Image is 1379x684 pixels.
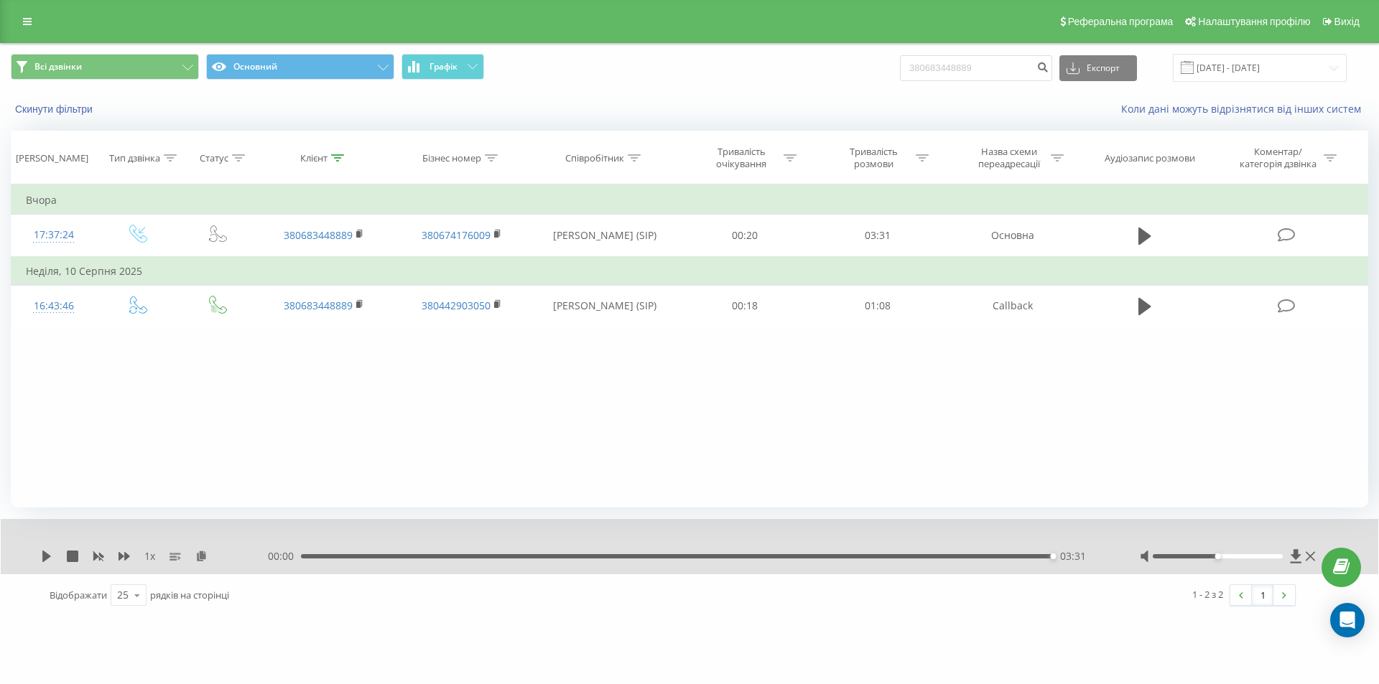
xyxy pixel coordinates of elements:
div: [PERSON_NAME] [16,152,88,164]
td: Вчора [11,186,1368,215]
div: Бізнес номер [422,152,481,164]
button: Експорт [1059,55,1137,81]
div: 25 [117,588,129,602]
td: 00:20 [679,215,811,257]
span: Відображати [50,589,107,601]
a: Коли дані можуть відрізнятися вiд інших систем [1121,102,1368,116]
a: 380442903050 [422,299,491,312]
button: Всі дзвінки [11,54,199,80]
span: Реферальна програма [1068,16,1174,27]
div: 1 - 2 з 2 [1192,587,1223,601]
td: 01:08 [811,285,943,327]
button: Основний [206,54,394,80]
div: 16:43:46 [26,292,82,320]
button: Скинути фільтри [11,103,100,116]
td: 00:18 [679,285,811,327]
div: Тривалість очікування [703,146,780,170]
td: [PERSON_NAME] (SIP) [530,285,679,327]
div: Співробітник [565,152,624,164]
td: Callback [944,285,1082,327]
div: Open Intercom Messenger [1330,603,1365,637]
td: Основна [944,215,1082,257]
span: рядків на сторінці [150,589,229,601]
td: Неділя, 10 Серпня 2025 [11,257,1368,286]
span: 03:31 [1060,549,1086,563]
div: Accessibility label [1050,553,1056,559]
div: Тип дзвінка [109,152,160,164]
div: Статус [200,152,228,164]
input: Пошук за номером [900,55,1052,81]
div: Клієнт [300,152,328,164]
a: 1 [1252,585,1273,605]
div: Коментар/категорія дзвінка [1236,146,1320,170]
span: Вихід [1334,16,1360,27]
span: Налаштування профілю [1198,16,1310,27]
a: 380683448889 [284,299,353,312]
div: Accessibility label [1215,553,1220,559]
td: [PERSON_NAME] (SIP) [530,215,679,257]
span: 00:00 [268,549,301,563]
div: Тривалість розмови [835,146,912,170]
button: Графік [401,54,484,80]
span: Графік [430,62,458,72]
a: 380674176009 [422,228,491,242]
td: 03:31 [811,215,943,257]
div: 17:37:24 [26,221,82,249]
a: 380683448889 [284,228,353,242]
div: Назва схеми переадресації [970,146,1047,170]
span: 1 x [144,549,155,563]
div: Аудіозапис розмови [1105,152,1195,164]
span: Всі дзвінки [34,61,82,72]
